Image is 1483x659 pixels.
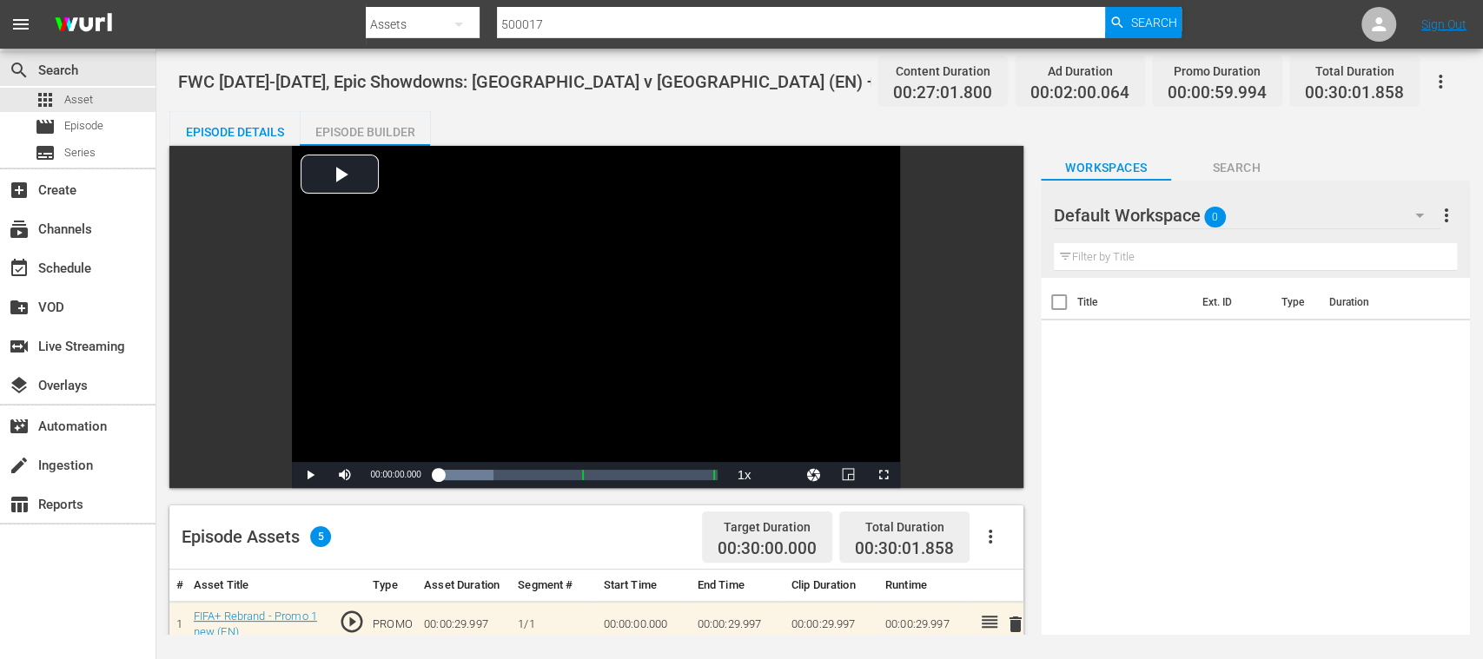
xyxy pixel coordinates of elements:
[1204,199,1226,235] span: 0
[855,515,954,539] div: Total Duration
[366,601,417,648] td: PROMO
[292,146,900,488] div: Video Player
[35,89,56,110] span: Asset
[1030,83,1129,103] span: 00:02:00.064
[831,462,865,488] button: Picture-in-Picture
[64,144,96,161] span: Series
[417,601,511,648] td: 00:00:29.997
[327,462,361,488] button: Mute
[1436,205,1457,226] span: more_vert
[1105,7,1182,38] button: Search
[169,111,300,153] div: Episode Details
[9,60,30,81] span: Search
[178,71,1016,92] span: FWC [DATE]-[DATE], Epic Showdowns: [GEOGRAPHIC_DATA] v [GEOGRAPHIC_DATA] (EN) + Rebrand Promo 1
[9,416,30,437] span: Automation
[9,258,30,279] span: Schedule
[370,470,420,479] span: 00:00:00.000
[9,180,30,201] span: Create
[9,494,30,515] span: Reports
[1004,612,1025,637] button: delete
[718,539,817,559] span: 00:30:00.000
[1130,7,1176,38] span: Search
[855,538,954,558] span: 00:30:01.858
[64,91,93,109] span: Asset
[9,219,30,240] span: Channels
[878,570,972,602] th: Runtime
[718,515,817,539] div: Target Duration
[865,462,900,488] button: Fullscreen
[35,142,56,163] span: Series
[292,462,327,488] button: Play
[596,570,690,602] th: Start Time
[42,4,125,45] img: ans4CAIJ8jUAAAAAAAAAAAAAAAAAAAAAAAAgQb4GAAAAAAAAAAAAAAAAAAAAAAAAJMjXAAAAAAAAAAAAAAAAAAAAAAAAgAT5G...
[1168,83,1267,103] span: 00:00:59.994
[9,297,30,318] span: VOD
[1305,83,1404,103] span: 00:30:01.858
[439,470,718,480] div: Progress Bar
[1271,278,1319,326] th: Type
[878,601,972,648] td: 00:00:29.997
[893,59,992,83] div: Content Duration
[1421,17,1466,31] a: Sign Out
[35,116,56,137] span: Episode
[64,117,103,135] span: Episode
[169,111,300,146] button: Episode Details
[893,83,992,103] span: 00:27:01.800
[417,570,511,602] th: Asset Duration
[1171,157,1301,179] span: Search
[691,570,785,602] th: End Time
[691,601,785,648] td: 00:00:29.997
[1041,157,1171,179] span: Workspaces
[182,526,331,547] div: Episode Assets
[1436,194,1457,236] button: more_vert
[511,570,596,602] th: Segment #
[300,111,430,153] div: Episode Builder
[1077,278,1192,326] th: Title
[1054,191,1440,240] div: Default Workspace
[596,601,690,648] td: 00:00:00.000
[194,610,317,639] a: FIFA+ Rebrand - Promo 1 new (EN)
[169,601,187,648] td: 1
[785,570,878,602] th: Clip Duration
[9,375,30,396] span: Overlays
[1168,59,1267,83] div: Promo Duration
[1004,614,1025,635] span: delete
[187,570,332,602] th: Asset Title
[10,14,31,35] span: menu
[1319,278,1423,326] th: Duration
[1030,59,1129,83] div: Ad Duration
[1305,59,1404,83] div: Total Duration
[9,336,30,357] span: Live Streaming
[785,601,878,648] td: 00:00:29.997
[9,455,30,476] span: Ingestion
[300,111,430,146] button: Episode Builder
[726,462,761,488] button: Playback Rate
[169,570,187,602] th: #
[310,526,331,547] span: 5
[511,601,596,648] td: 1/1
[339,609,365,635] span: play_circle_outline
[366,570,417,602] th: Type
[1192,278,1271,326] th: Ext. ID
[796,462,831,488] button: Jump To Time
